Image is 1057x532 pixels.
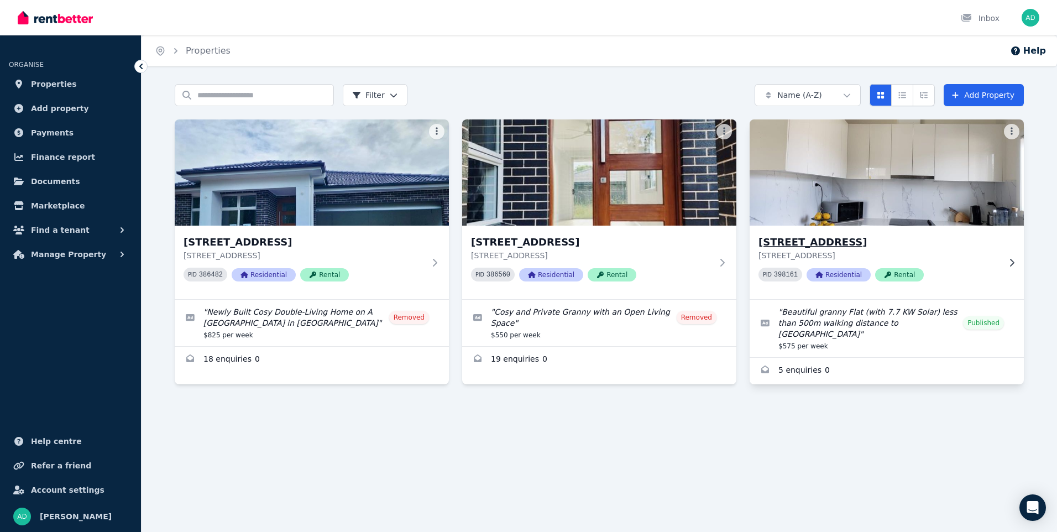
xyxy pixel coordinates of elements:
[9,97,132,119] a: Add property
[944,84,1024,106] a: Add Property
[31,175,80,188] span: Documents
[31,126,74,139] span: Payments
[184,234,425,250] h3: [STREET_ADDRESS]
[9,430,132,452] a: Help centre
[750,300,1024,357] a: Edit listing: Beautiful granny Flat (with 7.7 KW Solar) less than 500m walking distance to Quaker...
[462,300,736,346] a: Edit listing: Cosy and Private Granny with an Open Living Space
[300,268,349,281] span: Rental
[9,195,132,217] a: Marketplace
[1010,44,1046,58] button: Help
[188,272,197,278] small: PID
[31,77,77,91] span: Properties
[9,170,132,192] a: Documents
[870,84,935,106] div: View options
[352,90,385,101] span: Filter
[31,223,90,237] span: Find a tenant
[31,435,82,448] span: Help centre
[758,234,1000,250] h3: [STREET_ADDRESS]
[758,250,1000,261] p: [STREET_ADDRESS]
[175,119,449,226] img: 15 Integrity St, Cameron Park
[750,358,1024,384] a: Enquiries for 87a Lovegrove Dr, Quakers Hill
[774,271,798,279] code: 398161
[1004,124,1019,139] button: More options
[588,268,636,281] span: Rental
[13,508,31,525] img: Ajit DANGAL
[1019,494,1046,521] div: Open Intercom Messenger
[807,268,871,281] span: Residential
[9,73,132,95] a: Properties
[343,84,407,106] button: Filter
[1022,9,1039,27] img: Ajit DANGAL
[9,146,132,168] a: Finance report
[462,119,736,299] a: 15A Integrity St, Cameron Park[STREET_ADDRESS][STREET_ADDRESS]PID 386560ResidentialRental
[471,250,712,261] p: [STREET_ADDRESS]
[743,117,1031,228] img: 87a Lovegrove Dr, Quakers Hill
[142,35,244,66] nav: Breadcrumb
[31,150,95,164] span: Finance report
[9,455,132,477] a: Refer a friend
[184,250,425,261] p: [STREET_ADDRESS]
[232,268,296,281] span: Residential
[777,90,822,101] span: Name (A-Z)
[9,243,132,265] button: Manage Property
[429,124,444,139] button: More options
[475,272,484,278] small: PID
[40,510,112,523] span: [PERSON_NAME]
[31,483,104,497] span: Account settings
[462,119,736,226] img: 15A Integrity St, Cameron Park
[750,119,1024,299] a: 87a Lovegrove Dr, Quakers Hill[STREET_ADDRESS][STREET_ADDRESS]PID 398161ResidentialRental
[9,122,132,144] a: Payments
[961,13,1000,24] div: Inbox
[31,459,91,472] span: Refer a friend
[519,268,583,281] span: Residential
[913,84,935,106] button: Expanded list view
[870,84,892,106] button: Card view
[31,248,106,261] span: Manage Property
[31,102,89,115] span: Add property
[31,199,85,212] span: Marketplace
[9,61,44,69] span: ORGANISE
[18,9,93,26] img: RentBetter
[175,300,449,346] a: Edit listing: Newly Built Cosy Double-Living Home on A Quite Street in Cameroon Park
[175,347,449,373] a: Enquiries for 15 Integrity St, Cameron Park
[716,124,732,139] button: More options
[9,479,132,501] a: Account settings
[875,268,924,281] span: Rental
[486,271,510,279] code: 386560
[186,45,231,56] a: Properties
[175,119,449,299] a: 15 Integrity St, Cameron Park[STREET_ADDRESS][STREET_ADDRESS]PID 386482ResidentialRental
[891,84,913,106] button: Compact list view
[471,234,712,250] h3: [STREET_ADDRESS]
[199,271,223,279] code: 386482
[9,219,132,241] button: Find a tenant
[755,84,861,106] button: Name (A-Z)
[763,272,772,278] small: PID
[462,347,736,373] a: Enquiries for 15A Integrity St, Cameron Park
